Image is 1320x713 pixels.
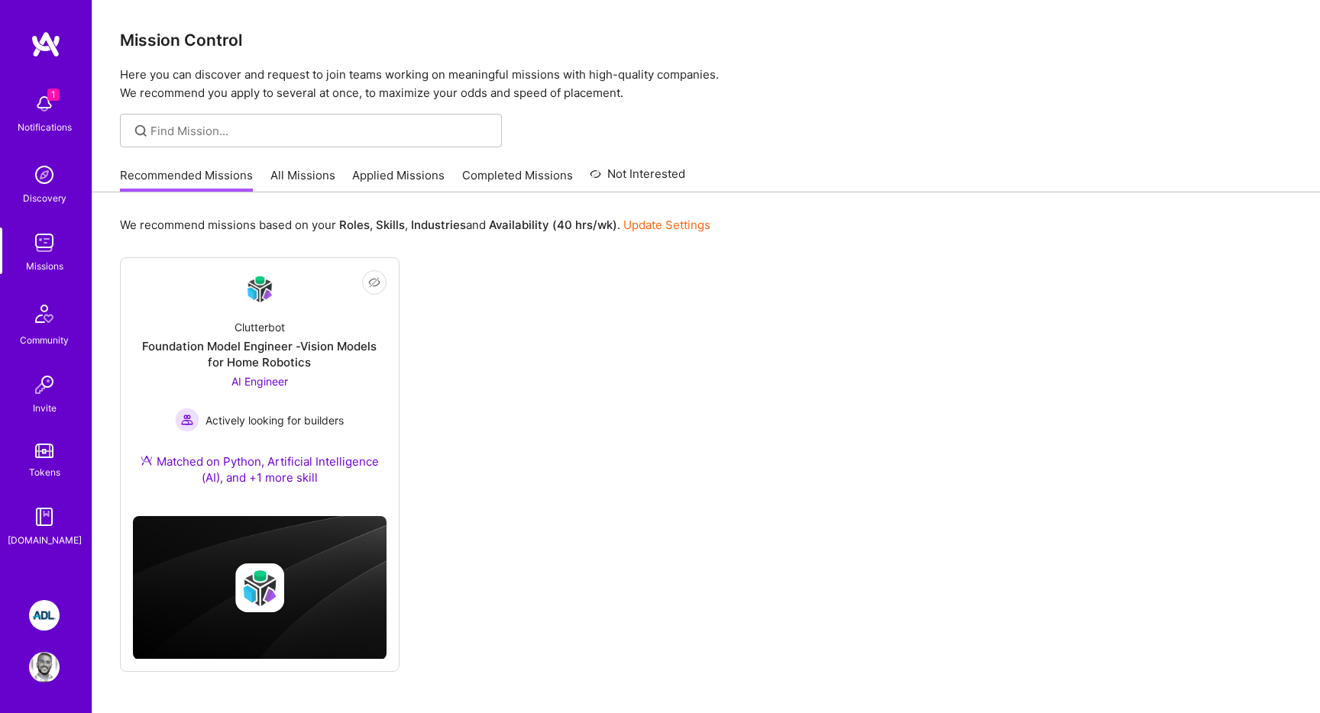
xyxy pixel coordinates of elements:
[235,563,284,612] img: Company logo
[141,454,153,466] img: Ateam Purple Icon
[120,217,710,233] p: We recommend missions based on your , , and .
[29,369,60,400] img: Invite
[35,444,53,458] img: tokens
[120,31,1292,50] h3: Mission Control
[133,453,387,486] div: Matched on Python, Artificial Intelligence (AI), and +1 more skill
[29,89,60,119] img: bell
[120,167,253,192] a: Recommended Missions
[205,412,344,428] span: Actively looking for builders
[26,295,63,332] img: Community
[25,652,63,682] a: User Avatar
[26,258,63,274] div: Missions
[590,165,685,192] a: Not Interested
[368,276,380,289] i: icon EyeClosed
[8,532,82,548] div: [DOMAIN_NAME]
[29,652,60,682] img: User Avatar
[376,218,405,232] b: Skills
[31,31,61,58] img: logo
[47,89,60,101] span: 1
[29,464,60,480] div: Tokens
[132,122,150,140] i: icon SearchGrey
[175,408,199,432] img: Actively looking for builders
[133,516,387,660] img: cover
[23,190,66,206] div: Discovery
[150,123,490,139] input: Find Mission...
[339,218,370,232] b: Roles
[462,167,573,192] a: Completed Missions
[235,319,285,335] div: Clutterbot
[29,227,60,258] img: teamwork
[20,332,69,348] div: Community
[25,600,63,631] a: ADL: Technology Modernization Sprint 1
[489,218,617,232] b: Availability (40 hrs/wk)
[231,375,288,388] span: AI Engineer
[411,218,466,232] b: Industries
[33,400,57,416] div: Invite
[623,218,710,232] a: Update Settings
[120,66,1292,102] p: Here you can discover and request to join teams working on meaningful missions with high-quality ...
[241,271,278,307] img: Company Logo
[29,600,60,631] img: ADL: Technology Modernization Sprint 1
[270,167,335,192] a: All Missions
[133,338,387,370] div: Foundation Model Engineer -Vision Models for Home Robotics
[29,160,60,190] img: discovery
[29,502,60,532] img: guide book
[133,270,387,504] a: Company LogoClutterbotFoundation Model Engineer -Vision Models for Home RoboticsAI Engineer Activ...
[352,167,445,192] a: Applied Missions
[18,119,72,135] div: Notifications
